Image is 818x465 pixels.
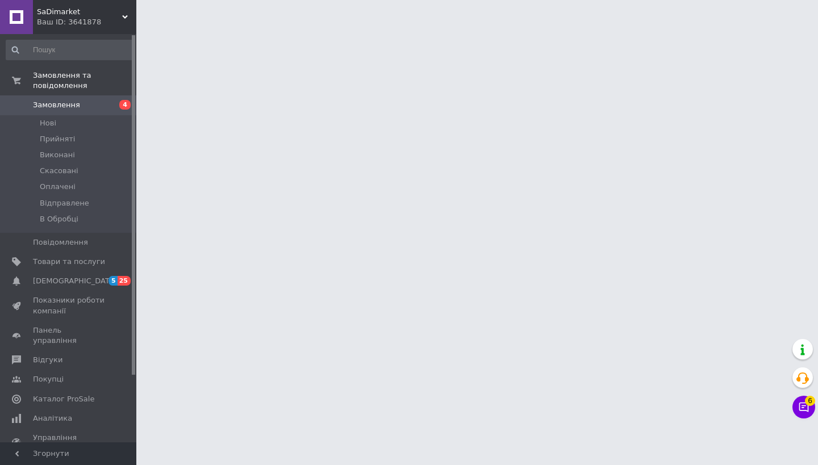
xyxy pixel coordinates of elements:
[33,276,117,286] span: [DEMOGRAPHIC_DATA]
[40,198,89,208] span: Відправлене
[792,396,815,418] button: Чат з покупцем6
[33,355,62,365] span: Відгуки
[40,166,78,176] span: Скасовані
[33,100,80,110] span: Замовлення
[37,17,136,27] div: Ваш ID: 3641878
[33,374,64,384] span: Покупці
[805,396,815,406] span: 6
[40,150,75,160] span: Виконані
[40,214,78,224] span: В Обробці
[33,295,105,316] span: Показники роботи компанії
[33,413,72,424] span: Аналітика
[33,433,105,453] span: Управління сайтом
[33,257,105,267] span: Товари та послуги
[33,237,88,248] span: Повідомлення
[33,325,105,346] span: Панель управління
[40,118,56,128] span: Нові
[33,70,136,91] span: Замовлення та повідомлення
[6,40,134,60] input: Пошук
[40,182,76,192] span: Оплачені
[37,7,122,17] span: SaDimarket
[118,276,131,286] span: 25
[33,394,94,404] span: Каталог ProSale
[40,134,75,144] span: Прийняті
[108,276,118,286] span: 5
[119,100,131,110] span: 4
